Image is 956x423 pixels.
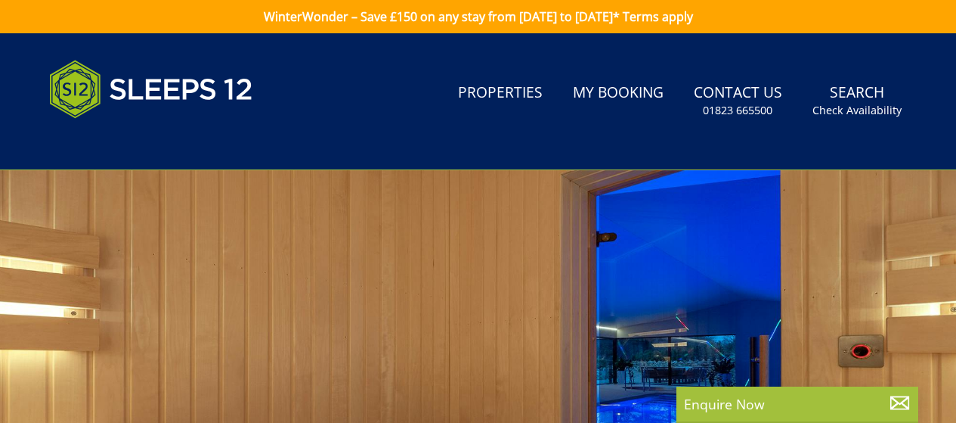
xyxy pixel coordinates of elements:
img: Sleeps 12 [49,51,253,127]
p: Enquire Now [684,394,911,414]
a: Contact Us01823 665500 [688,76,788,126]
a: My Booking [567,76,670,110]
iframe: Customer reviews powered by Trustpilot [42,136,200,149]
small: 01823 665500 [703,103,772,118]
small: Check Availability [812,103,902,118]
a: Properties [452,76,549,110]
a: SearchCheck Availability [806,76,908,126]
